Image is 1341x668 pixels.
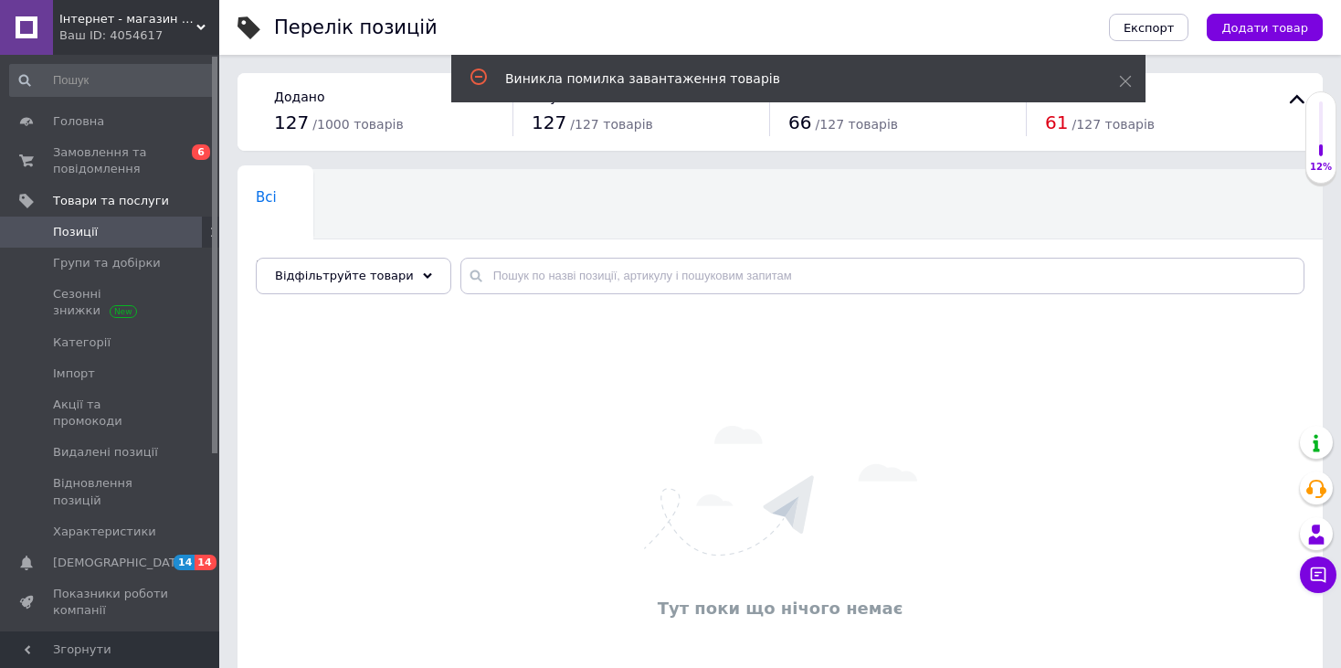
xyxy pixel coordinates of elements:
span: 66 [788,111,811,133]
span: 127 [274,111,309,133]
span: Показники роботи компанії [53,586,169,619]
div: 12% [1306,161,1336,174]
div: Перелік позицій [274,18,438,37]
input: Пошук [9,64,216,97]
span: Додати товар [1221,21,1308,35]
span: Групи та добірки [53,255,161,271]
span: [DEMOGRAPHIC_DATA] [53,555,188,571]
span: 6 [192,144,210,160]
span: / 127 товарів [1072,117,1155,132]
span: Імпорт [53,366,95,382]
span: Товари та послуги [53,193,169,209]
div: Виникла помилка завантаження товарів [505,69,1073,88]
span: 127 [532,111,566,133]
span: 14 [195,555,216,570]
div: Тут поки що нічого немає [247,597,1314,620]
span: Замовлення та повідомлення [53,144,169,177]
span: Відфільтруйте товари [275,269,414,282]
button: Додати товар [1207,14,1323,41]
span: Акції та промокоди [53,397,169,429]
span: / 127 товарів [816,117,898,132]
span: 61 [1045,111,1068,133]
div: Ваш ID: 4054617 [59,27,219,44]
span: / 127 товарів [570,117,652,132]
span: Відновлення позицій [53,475,169,508]
span: Характеристики [53,524,156,540]
span: Додано [274,90,324,104]
span: / 1000 товарів [312,117,403,132]
span: Інтернет - магазин «Все для дому» [59,11,196,27]
span: Видалені позиції [53,444,158,461]
span: Сезонні знижки [53,286,169,319]
button: Експорт [1109,14,1189,41]
span: В наявності [256,259,340,275]
span: Категорії [53,334,111,351]
span: Всі [256,189,277,206]
span: Головна [53,113,104,130]
span: Позиції [53,224,98,240]
input: Пошук по назві позиції, артикулу і пошуковим запитам [460,258,1304,294]
span: 14 [174,555,195,570]
button: Чат з покупцем [1300,557,1336,593]
span: Експорт [1124,21,1175,35]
